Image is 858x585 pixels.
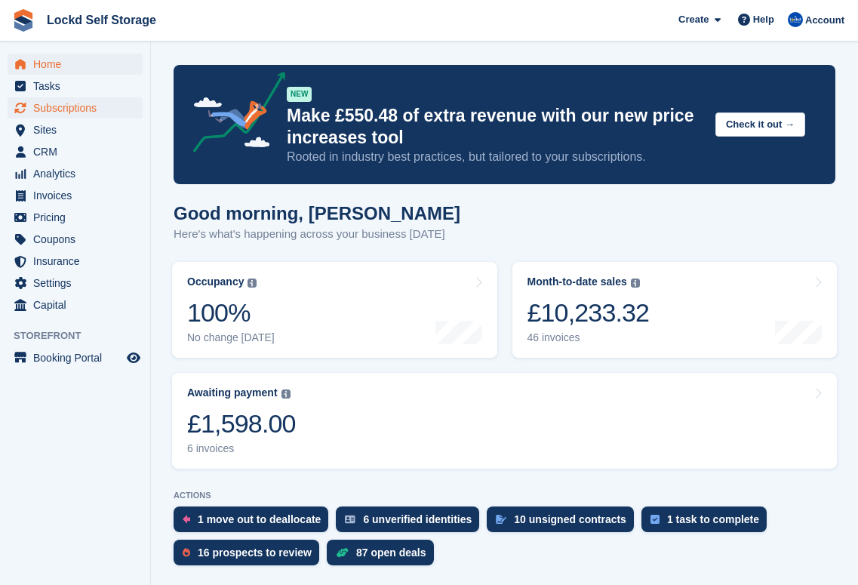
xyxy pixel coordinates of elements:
div: £1,598.00 [187,408,296,439]
a: menu [8,54,143,75]
a: Lockd Self Storage [41,8,162,32]
a: menu [8,185,143,206]
a: 1 task to complete [641,506,774,540]
p: Rooted in industry best practices, but tailored to your subscriptions. [287,149,703,165]
span: Subscriptions [33,97,124,119]
a: menu [8,251,143,272]
a: menu [8,272,143,294]
a: 10 unsigned contracts [487,506,641,540]
a: menu [8,163,143,184]
span: Account [805,13,844,28]
a: menu [8,97,143,119]
div: 16 prospects to review [198,547,312,559]
div: 100% [187,297,275,328]
div: 6 unverified identities [363,513,472,525]
div: 6 invoices [187,442,296,455]
div: NEW [287,87,312,102]
div: 46 invoices [527,331,650,344]
img: Jonny Bleach [788,12,803,27]
a: menu [8,207,143,228]
div: Awaiting payment [187,386,278,399]
div: No change [DATE] [187,331,275,344]
a: 16 prospects to review [174,540,327,573]
span: Home [33,54,124,75]
img: contract_signature_icon-13c848040528278c33f63329250d36e43548de30e8caae1d1a13099fd9432cc5.svg [496,515,506,524]
a: Occupancy 100% No change [DATE] [172,262,497,358]
span: Capital [33,294,124,316]
img: stora-icon-8386f47178a22dfd0bd8f6a31ec36ba5ce8667c1dd55bd0f319d3a0aa187defe.svg [12,9,35,32]
img: task-75834270c22a3079a89374b754ae025e5fb1db73e45f91037f5363f120a921f8.svg [650,515,660,524]
img: icon-info-grey-7440780725fd019a000dd9b08b2336e03edf1995a4989e88bcd33f0948082b44.svg [248,279,257,288]
a: menu [8,119,143,140]
p: Make £550.48 of extra revenue with our new price increases tool [287,105,703,149]
span: Pricing [33,207,124,228]
span: Help [753,12,774,27]
span: Create [678,12,709,27]
button: Check it out → [715,112,805,137]
a: menu [8,294,143,316]
a: 6 unverified identities [336,506,487,540]
div: 10 unsigned contracts [514,513,626,525]
div: 1 task to complete [667,513,759,525]
span: Insurance [33,251,124,272]
p: ACTIONS [174,491,835,500]
a: Preview store [125,349,143,367]
span: Invoices [33,185,124,206]
a: Month-to-date sales £10,233.32 46 invoices [512,262,838,358]
div: 87 open deals [356,547,426,559]
span: Storefront [14,328,150,343]
p: Here's what's happening across your business [DATE] [174,226,460,243]
span: Settings [33,272,124,294]
img: icon-info-grey-7440780725fd019a000dd9b08b2336e03edf1995a4989e88bcd33f0948082b44.svg [631,279,640,288]
a: menu [8,347,143,368]
img: prospect-51fa495bee0391a8d652442698ab0144808aea92771e9ea1ae160a38d050c398.svg [183,548,190,557]
a: Awaiting payment £1,598.00 6 invoices [172,373,837,469]
img: verify_identity-adf6edd0f0f0b5bbfe63781bf79b02c33cf7c696d77639b501bdc392416b5a36.svg [345,515,355,524]
span: Coupons [33,229,124,250]
a: menu [8,141,143,162]
a: menu [8,229,143,250]
img: deal-1b604bf984904fb50ccaf53a9ad4b4a5d6e5aea283cecdc64d6e3604feb123c2.svg [336,547,349,558]
a: 1 move out to deallocate [174,506,336,540]
img: move_outs_to_deallocate_icon-f764333ba52eb49d3ac5e1228854f67142a1ed5810a6f6cc68b1a99e826820c5.svg [183,515,190,524]
div: 1 move out to deallocate [198,513,321,525]
span: Tasks [33,75,124,97]
img: price-adjustments-announcement-icon-8257ccfd72463d97f412b2fc003d46551f7dbcb40ab6d574587a9cd5c0d94... [180,72,286,158]
span: Booking Portal [33,347,124,368]
div: Occupancy [187,276,244,288]
h1: Good morning, [PERSON_NAME] [174,203,460,223]
div: £10,233.32 [527,297,650,328]
a: 87 open deals [327,540,441,573]
img: icon-info-grey-7440780725fd019a000dd9b08b2336e03edf1995a4989e88bcd33f0948082b44.svg [281,389,291,399]
a: menu [8,75,143,97]
div: Month-to-date sales [527,276,627,288]
span: Analytics [33,163,124,184]
span: CRM [33,141,124,162]
span: Sites [33,119,124,140]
